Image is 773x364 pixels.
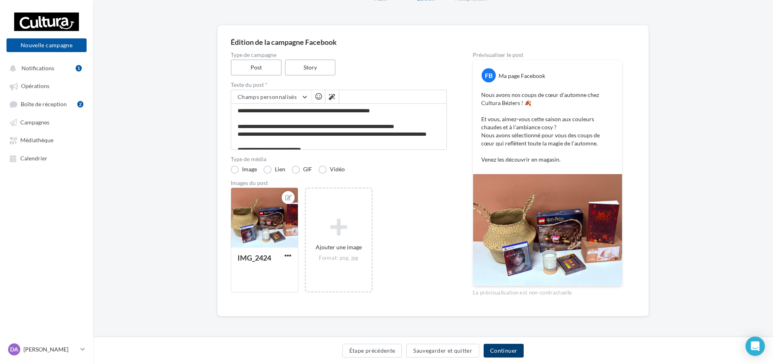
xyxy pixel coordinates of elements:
[21,83,49,90] span: Opérations
[5,133,88,147] a: Médiathèque
[231,82,447,88] label: Texte du post *
[10,345,18,353] span: DA
[745,337,765,356] div: Open Intercom Messenger
[231,90,312,104] button: Champs personnalisés
[231,59,282,76] label: Post
[20,119,49,126] span: Campagnes
[231,52,447,58] label: Type de campagne
[231,156,447,162] label: Type de média
[342,344,402,358] button: Étape précédente
[473,52,622,58] div: Prévisualiser le post
[481,91,614,164] p: Nous avons nos coups de cœur d’automne chez Cultura Béziers ! 🍂 Et vous, aimez-vous cette saison ...
[285,59,336,76] label: Story
[6,38,87,52] button: Nouvelle campagne
[6,342,87,357] a: DA [PERSON_NAME]
[231,38,635,46] div: Édition de la campagne Facebook
[21,65,54,72] span: Notifications
[77,101,83,107] div: 2
[20,155,47,162] span: Calendrier
[263,166,285,174] label: Lien
[23,345,77,353] p: [PERSON_NAME]
[5,97,88,112] a: Boîte de réception2
[20,137,53,144] span: Médiathèque
[5,61,85,75] button: Notifications 1
[238,93,297,100] span: Champs personnalisés
[5,115,88,129] a: Campagnes
[482,68,496,82] div: FB
[231,180,447,186] div: Images du post
[76,65,82,72] div: 1
[238,253,271,262] div: IMG_2424
[406,344,479,358] button: Sauvegarder et quitter
[5,151,88,165] a: Calendrier
[473,286,622,297] div: La prévisualisation est non-contractuelle
[499,72,545,80] div: Ma page Facebook
[21,101,67,107] span: Boîte de réception
[292,166,312,174] label: GIF
[319,166,345,174] label: Vidéo
[484,344,524,358] button: Continuer
[231,166,257,174] label: Image
[5,78,88,93] a: Opérations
